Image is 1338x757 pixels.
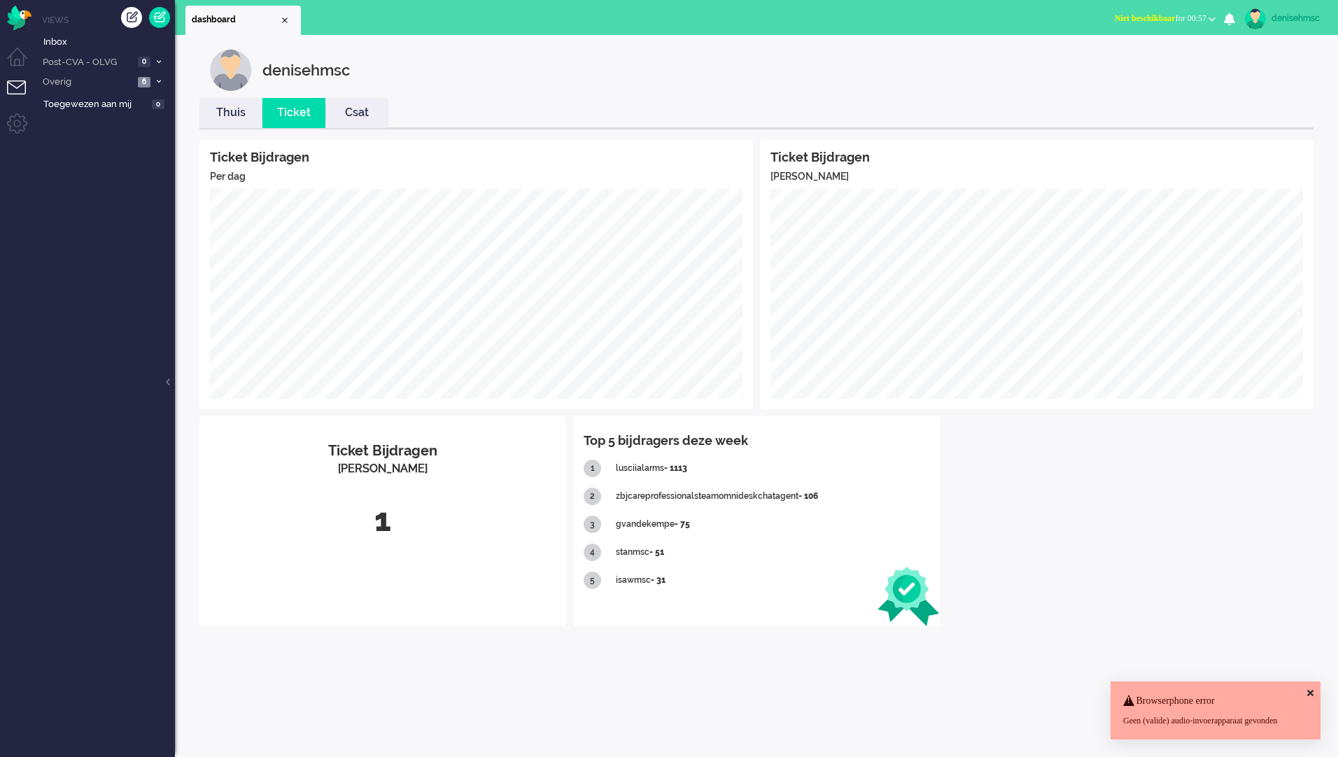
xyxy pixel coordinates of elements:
[7,6,31,30] img: flow_omnibird.svg
[616,483,929,511] div: zbjcareprofessionalsteamomnideskchatagent
[7,80,38,112] li: Tickets menu
[770,150,1303,164] h4: Ticket Bijdragen
[262,49,350,91] div: denisehmsc
[42,14,175,26] li: Views
[325,98,388,128] li: Csat
[41,96,175,111] a: Toegewezen aan mij 0
[210,497,556,544] div: 1
[664,463,687,473] b: - 1113
[616,511,929,539] div: gvandekempe
[616,567,929,595] div: isawmsc
[199,105,262,121] a: Thuis
[584,572,601,589] div: 5
[325,105,388,121] a: Csat
[1272,11,1324,25] div: denisehmsc
[262,98,325,128] li: Ticket
[1123,695,1308,706] h4: Browserphone error
[616,455,929,483] div: lusciialarms
[7,113,38,145] li: Admin menu
[584,516,601,533] div: 3
[41,76,134,89] span: Overig
[41,34,175,49] a: Inbox
[199,98,262,128] li: Thuis
[584,488,601,505] div: 2
[192,14,279,26] span: dashboard
[1245,8,1266,29] img: avatar
[1115,13,1206,23] span: for 00:57
[149,7,170,28] a: Quick Ticket
[279,15,290,26] div: Close tab
[262,105,325,121] a: Ticket
[584,434,929,448] h4: Top 5 bijdragers deze week
[43,98,148,111] span: Toegewezen aan mij
[616,539,929,567] div: stanmsc
[584,544,601,561] div: 4
[675,519,690,529] b: - 75
[770,171,1303,182] h5: [PERSON_NAME]
[584,460,601,477] div: 1
[1242,8,1324,29] a: denisehmsc
[210,49,252,91] img: customer.svg
[185,6,301,35] li: Dashboard
[1106,4,1224,35] li: Niet beschikbaarfor 00:57
[798,491,818,501] b: - 106
[138,77,150,87] span: 6
[1106,8,1224,29] button: Niet beschikbaarfor 00:57
[41,56,134,69] span: Post-CVA - OLVG
[7,9,31,20] a: Omnidesk
[121,7,142,28] div: Creëer ticket
[7,48,38,79] li: Dashboard menu
[210,461,556,477] div: [PERSON_NAME]
[210,171,742,182] h5: Per dag
[210,441,556,461] div: Ticket Bijdragen
[210,150,742,164] h4: Ticket Bijdragen
[651,575,666,585] b: - 31
[649,547,664,557] b: - 51
[878,567,940,626] img: ribbon.svg
[43,36,175,49] span: Inbox
[138,57,150,67] span: 0
[1115,13,1176,23] span: Niet beschikbaar
[152,99,164,110] span: 0
[1123,715,1308,727] div: Geen (valide) audio-invoerapparaat gevonden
